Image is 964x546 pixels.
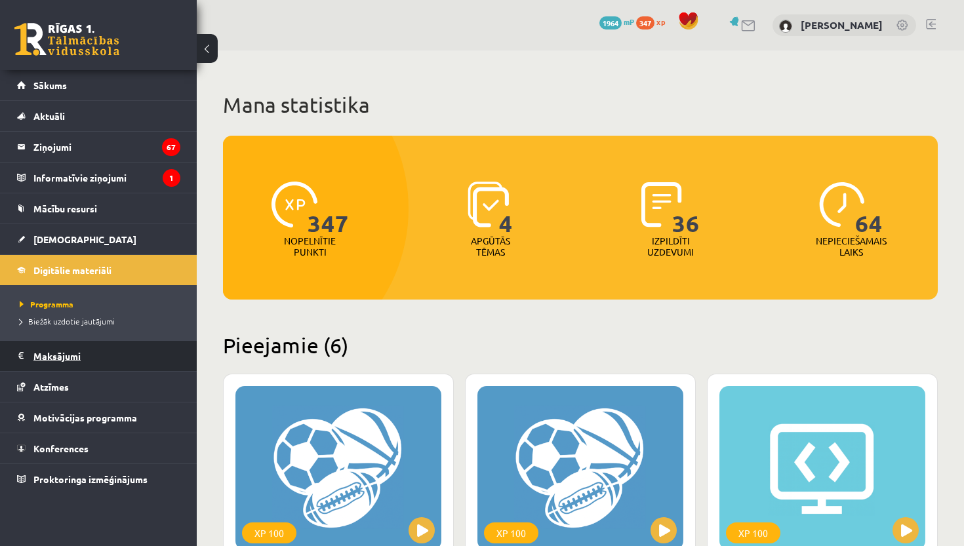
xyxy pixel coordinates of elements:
span: 36 [672,182,700,235]
p: Nepieciešamais laiks [816,235,887,258]
a: Mācību resursi [17,193,180,224]
span: Konferences [33,442,89,454]
span: Atzīmes [33,381,69,393]
a: 347 xp [636,16,672,27]
a: Rīgas 1. Tālmācības vidusskola [14,23,119,56]
legend: Ziņojumi [33,132,180,162]
p: Apgūtās tēmas [465,235,516,258]
h1: Mana statistika [223,92,938,118]
a: Motivācijas programma [17,402,180,433]
a: Programma [20,298,184,310]
span: [DEMOGRAPHIC_DATA] [33,233,136,245]
p: Nopelnītie punkti [284,235,336,258]
span: 64 [855,182,883,235]
span: xp [656,16,665,27]
span: Programma [20,299,73,309]
i: 1 [163,169,180,187]
span: 347 [636,16,654,29]
div: XP 100 [726,522,780,543]
a: Informatīvie ziņojumi1 [17,163,180,193]
a: Maksājumi [17,341,180,371]
span: Biežāk uzdotie jautājumi [20,316,115,326]
span: 1964 [599,16,622,29]
a: Aktuāli [17,101,180,131]
span: Proktoringa izmēģinājums [33,473,148,485]
img: icon-completed-tasks-ad58ae20a441b2904462921112bc710f1caf180af7a3daa7317a5a94f2d26646.svg [641,182,682,227]
div: XP 100 [242,522,296,543]
span: Motivācijas programma [33,412,137,423]
a: Sākums [17,70,180,100]
legend: Informatīvie ziņojumi [33,163,180,193]
img: icon-xp-0682a9bc20223a9ccc6f5883a126b849a74cddfe5390d2b41b4391c66f2066e7.svg [271,182,317,227]
a: Ziņojumi67 [17,132,180,162]
span: 4 [499,182,513,235]
a: Biežāk uzdotie jautājumi [20,315,184,327]
a: 1964 mP [599,16,634,27]
span: mP [624,16,634,27]
i: 67 [162,138,180,156]
a: Atzīmes [17,372,180,402]
span: Sākums [33,79,67,91]
a: Digitālie materiāli [17,255,180,285]
img: icon-clock-7be60019b62300814b6bd22b8e044499b485619524d84068768e800edab66f18.svg [819,182,865,227]
span: Aktuāli [33,110,65,122]
legend: Maksājumi [33,341,180,371]
a: [DEMOGRAPHIC_DATA] [17,224,180,254]
p: Izpildīti uzdevumi [645,235,696,258]
img: icon-learned-topics-4a711ccc23c960034f471b6e78daf4a3bad4a20eaf4de84257b87e66633f6470.svg [468,182,509,227]
h2: Pieejamie (6) [223,332,938,358]
img: Viktorija Vargušenko [779,20,792,33]
a: [PERSON_NAME] [801,18,883,31]
span: 347 [308,182,349,235]
div: XP 100 [484,522,538,543]
span: Digitālie materiāli [33,264,111,276]
a: Konferences [17,433,180,463]
span: Mācību resursi [33,203,97,214]
a: Proktoringa izmēģinājums [17,464,180,494]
